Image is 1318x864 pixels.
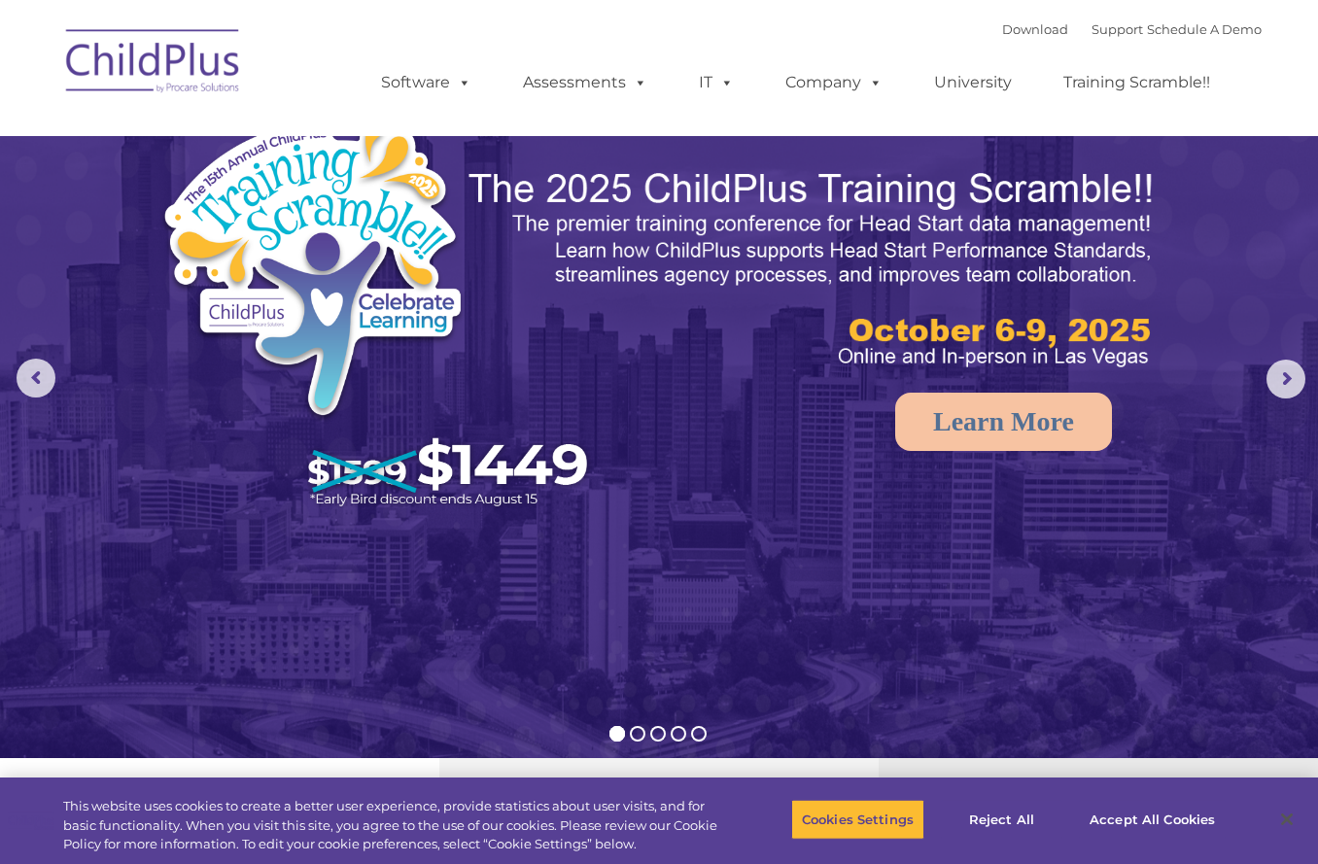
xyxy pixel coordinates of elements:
[941,799,1062,840] button: Reject All
[56,16,251,113] img: ChildPlus by Procare Solutions
[766,63,902,102] a: Company
[915,63,1031,102] a: University
[1147,21,1262,37] a: Schedule A Demo
[679,63,753,102] a: IT
[63,797,725,854] div: This website uses cookies to create a better user experience, provide statistics about user visit...
[1002,21,1262,37] font: |
[1079,799,1226,840] button: Accept All Cookies
[270,128,329,143] span: Last name
[1044,63,1230,102] a: Training Scramble!!
[1092,21,1143,37] a: Support
[503,63,667,102] a: Assessments
[791,799,924,840] button: Cookies Settings
[270,208,353,223] span: Phone number
[362,63,491,102] a: Software
[895,393,1112,451] a: Learn More
[1002,21,1068,37] a: Download
[1266,798,1308,841] button: Close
